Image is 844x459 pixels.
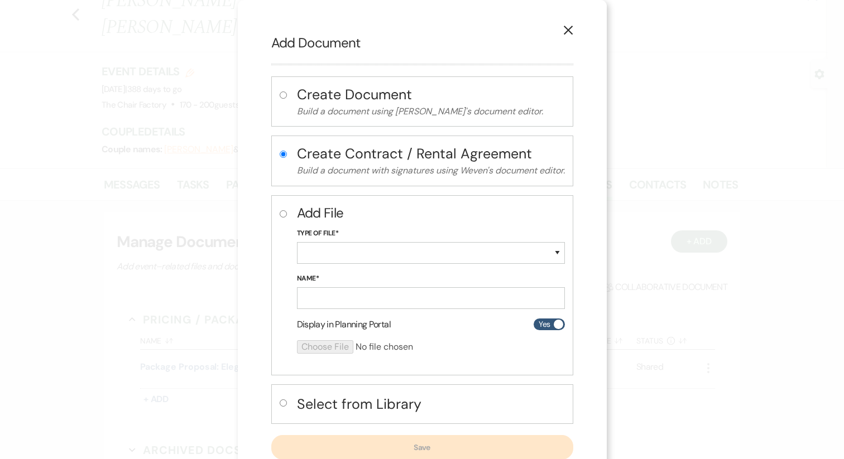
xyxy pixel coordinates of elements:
[297,228,565,240] label: Type of File*
[297,104,565,119] p: Build a document using [PERSON_NAME]'s document editor.
[297,204,565,223] h2: Add File
[297,318,565,331] div: Display in Planning Portal
[539,317,550,331] span: Yes
[297,144,565,163] h4: Create Contract / Rental Agreement
[297,144,565,178] button: Create Contract / Rental AgreementBuild a document with signatures using Weven's document editor.
[297,163,565,178] p: Build a document with signatures using Weven's document editor.
[297,394,565,414] h4: Select from Library
[271,33,573,52] h2: Add Document
[297,85,565,104] h4: Create Document
[297,85,565,119] button: Create DocumentBuild a document using [PERSON_NAME]'s document editor.
[297,273,565,285] label: Name*
[297,393,565,415] button: Select from Library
